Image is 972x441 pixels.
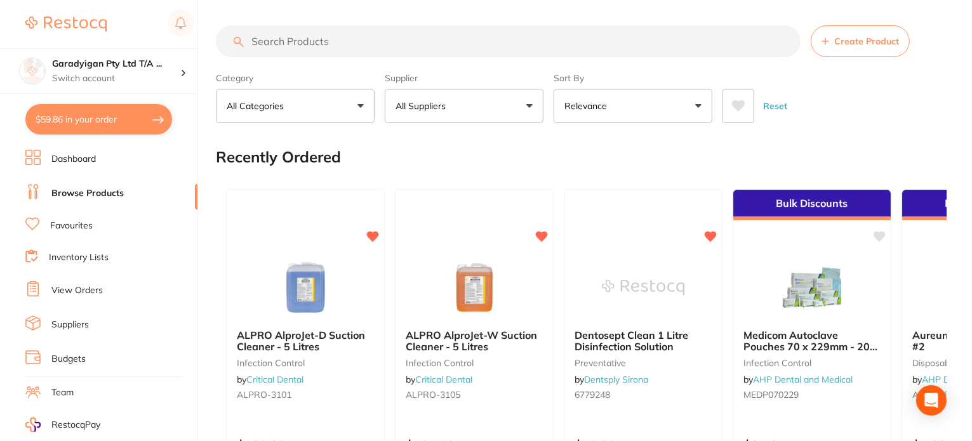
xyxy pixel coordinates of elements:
p: Relevance [564,100,612,112]
label: Supplier [385,72,543,84]
small: infection control [237,358,374,368]
span: RestocqPay [51,419,100,431]
label: Category [216,72,375,84]
img: Dentosept Clean 1 Litre Disinfection Solution [602,256,684,319]
small: infection control [743,358,881,368]
a: Critical Dental [246,374,303,385]
h2: Recently Ordered [216,148,341,166]
button: Reset [759,89,791,123]
img: RestocqPay [25,418,41,432]
span: by [406,374,472,385]
a: View Orders [51,284,103,297]
span: Create Product [834,36,899,46]
a: AHP Dental and Medical [753,374,853,385]
small: 6779248 [575,390,712,400]
img: Medicom Autoclave Pouches 70 x 229mm - 200 per box [771,256,853,319]
img: Garadyigan Pty Ltd T/A Annandale Dental [20,58,45,84]
a: Budgets [51,353,86,365]
a: Inventory Lists [49,251,109,264]
a: Suppliers [51,319,89,331]
label: Sort By [554,72,712,84]
b: ALPRO AlproJet-W Suction Cleaner - 5 Litres [406,329,543,353]
a: Dentsply Sirona [584,374,648,385]
button: Create Product [811,25,910,57]
a: Browse Products [51,187,124,200]
h4: Garadyigan Pty Ltd T/A Annandale Dental [52,58,180,70]
small: infection control [406,358,543,368]
a: Team [51,386,74,399]
a: RestocqPay [25,418,100,432]
a: Critical Dental [415,374,472,385]
small: ALPRO-3101 [237,390,374,400]
img: Restocq Logo [25,16,107,32]
small: ALPRO-3105 [406,390,543,400]
a: Favourites [50,220,93,232]
button: All Suppliers [385,89,543,123]
img: ALPRO AlproJet-W Suction Cleaner - 5 Litres [433,256,516,319]
p: All Suppliers [396,100,451,112]
p: Switch account [52,72,180,85]
div: Bulk Discounts [733,190,891,220]
button: Relevance [554,89,712,123]
b: ALPRO AlproJet-D Suction Cleaner - 5 Litres [237,329,374,353]
small: MEDP070229 [743,390,881,400]
span: by [575,374,648,385]
b: Medicom Autoclave Pouches 70 x 229mm - 200 per box [743,329,881,353]
small: preventative [575,358,712,368]
p: All Categories [227,100,289,112]
span: by [743,374,853,385]
input: Search Products [216,25,801,57]
button: $59.86 in your order [25,104,172,135]
a: Dashboard [51,153,96,166]
a: Restocq Logo [25,10,107,39]
div: Open Intercom Messenger [916,385,947,416]
span: by [237,374,303,385]
b: Dentosept Clean 1 Litre Disinfection Solution [575,329,712,353]
button: All Categories [216,89,375,123]
img: ALPRO AlproJet-D Suction Cleaner - 5 Litres [264,256,347,319]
